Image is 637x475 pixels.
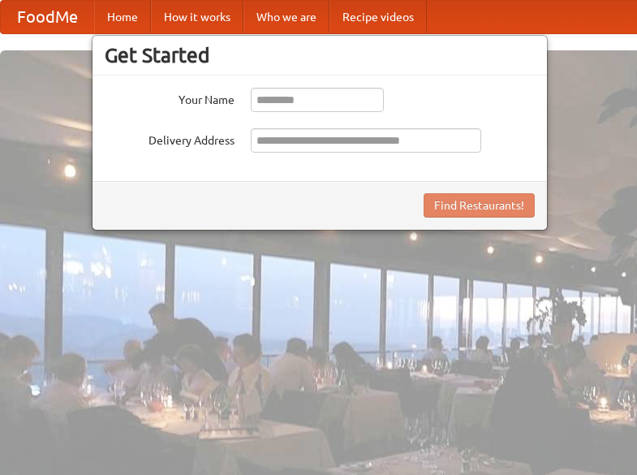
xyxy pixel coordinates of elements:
[1,1,94,33] a: FoodMe
[105,88,235,108] label: Your Name
[329,1,427,33] a: Recipe videos
[424,193,535,218] button: Find Restaurants!
[94,1,151,33] a: Home
[105,128,235,149] label: Delivery Address
[243,1,329,33] a: Who we are
[105,43,535,67] h3: Get Started
[151,1,243,33] a: How it works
